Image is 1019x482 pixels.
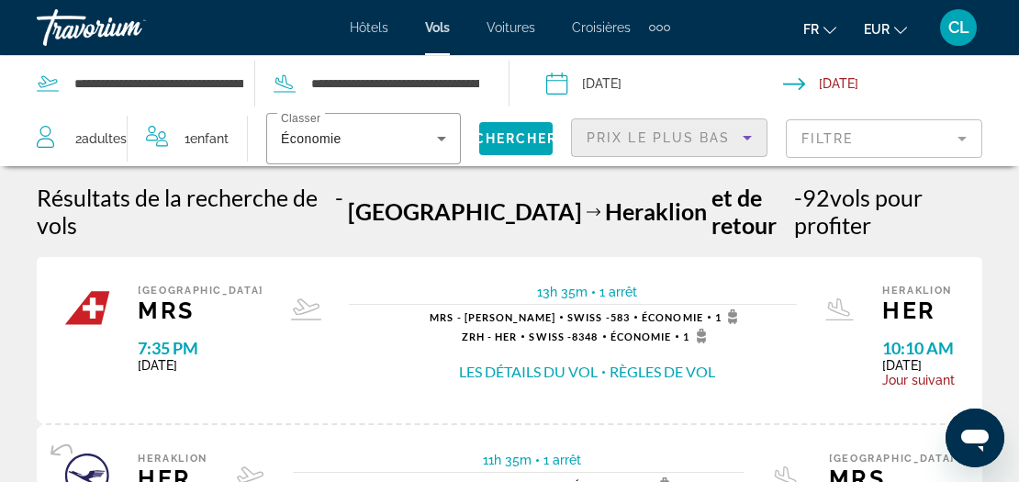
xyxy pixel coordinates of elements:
[803,22,819,37] span: fr
[37,184,330,239] h1: Résultats de la recherche de vols
[543,453,581,467] span: 1 arrêt
[281,113,320,125] mat-label: Classer
[348,197,582,225] span: [GEOGRAPHIC_DATA]
[946,409,1004,467] iframe: Bouton de lancement de la fenêtre de messagerie
[335,184,343,239] span: -
[794,184,830,211] span: 92
[948,18,969,37] span: CL
[587,127,752,149] mat-select: Sort by
[487,20,535,35] a: Voitures
[605,197,707,225] span: Heraklion
[882,373,955,387] span: Jour suivant
[479,122,553,155] button: Chercher
[462,331,518,342] span: ZRH - HER
[138,297,263,324] span: MRS
[281,131,342,146] span: Économie
[475,131,558,146] span: Chercher
[483,453,532,467] span: 11h 35m
[794,184,923,239] span: vols pour profiter
[185,126,229,151] span: 1
[529,331,598,342] span: 8348
[715,309,744,324] span: 1
[642,311,703,323] span: Économie
[567,311,630,323] span: 583
[37,4,220,51] a: Travorium
[803,16,836,42] button: Change language
[882,285,955,297] span: Heraklion
[882,338,955,358] span: 10:10 AM
[711,184,789,239] span: et de retour
[529,331,572,342] span: Swiss -
[18,111,247,166] button: Travelers: 2 adults, 1 child
[829,453,955,465] span: [GEOGRAPHIC_DATA]
[138,338,263,358] span: 7:35 PM
[430,311,555,323] span: MRS - [PERSON_NAME]
[75,126,127,151] span: 2
[864,16,907,42] button: Change currency
[572,20,631,35] a: Croisières
[610,362,715,382] button: Règles de vol
[864,22,890,37] span: EUR
[138,453,207,465] span: Heraklion
[190,131,229,146] span: Enfant
[610,331,672,342] span: Économie
[786,118,982,159] button: Filter
[683,329,711,343] span: 1
[649,13,670,42] button: Extra navigation items
[350,20,388,35] a: Hôtels
[537,285,588,299] span: 13h 35m
[587,130,731,145] span: Prix ​​le plus bas
[138,285,263,297] span: [GEOGRAPHIC_DATA]
[138,358,263,373] span: [DATE]
[882,297,955,324] span: HER
[794,184,802,211] span: -
[459,362,598,382] button: Les détails du vol
[546,56,783,111] button: Depart date: Oct 22, 2025
[567,311,610,323] span: Swiss -
[599,285,637,299] span: 1 arrêt
[882,358,955,373] span: [DATE]
[935,8,982,47] button: User Menu
[82,131,127,146] span: Adultes
[425,20,450,35] a: Vols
